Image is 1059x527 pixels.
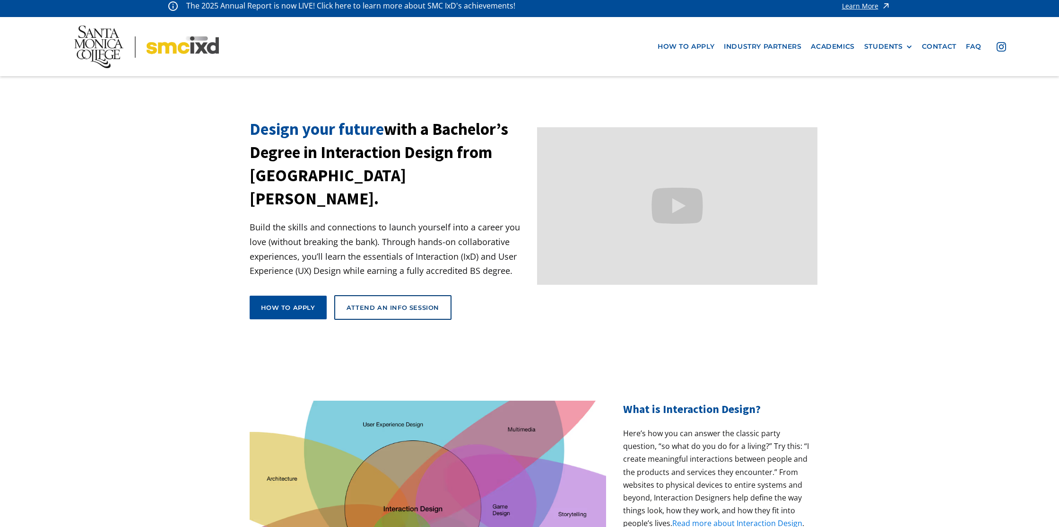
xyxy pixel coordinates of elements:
[168,1,178,11] img: icon - information - alert
[864,43,903,51] div: STUDENTS
[997,42,1006,52] img: icon - instagram
[250,296,327,319] a: How to apply
[250,119,384,140] span: Design your future
[719,38,806,55] a: industry partners
[537,127,817,285] iframe: Design your future with a Bachelor's Degree in Interaction Design from Santa Monica College
[261,303,315,312] div: How to apply
[961,38,986,55] a: faq
[864,43,912,51] div: STUDENTS
[917,38,961,55] a: contact
[623,401,809,418] h2: What is Interaction Design?
[250,118,530,211] h1: with a Bachelor’s Degree in Interaction Design from [GEOGRAPHIC_DATA][PERSON_NAME].
[347,303,439,312] div: Attend an Info Session
[806,38,859,55] a: Academics
[334,295,451,320] a: Attend an Info Session
[74,26,219,68] img: Santa Monica College - SMC IxD logo
[250,220,530,278] p: Build the skills and connections to launch yourself into a career you love (without breaking the ...
[653,38,719,55] a: how to apply
[842,3,878,9] div: Learn More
